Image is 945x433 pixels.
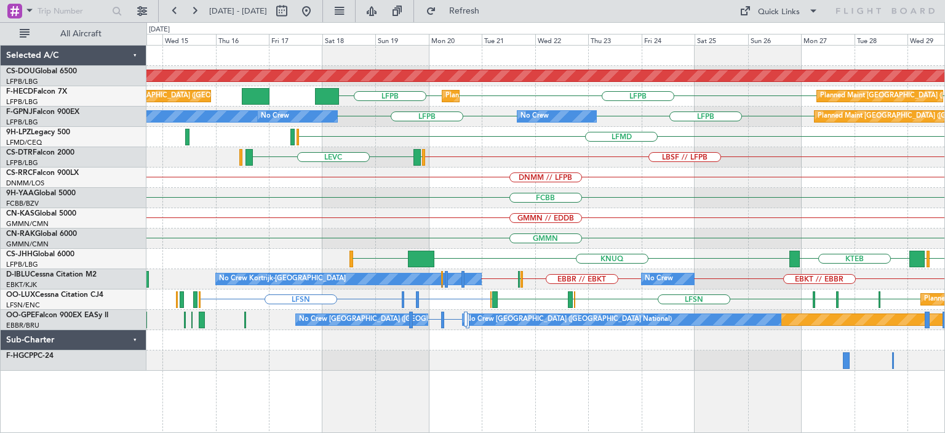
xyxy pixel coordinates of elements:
[32,30,130,38] span: All Aircraft
[322,34,376,45] div: Sat 18
[6,108,33,116] span: F-GPNJ
[439,7,490,15] span: Refresh
[219,270,346,288] div: No Crew Kortrijk-[GEOGRAPHIC_DATA]
[269,34,322,45] div: Fri 17
[6,68,77,75] a: CS-DOUGlobal 6500
[6,210,76,217] a: CN-KASGlobal 5000
[6,352,33,360] span: F-HGCP
[758,6,800,18] div: Quick Links
[6,138,42,147] a: LFMD/CEQ
[6,301,40,310] a: LFSN/ENC
[6,260,38,269] a: LFPB/LBG
[6,240,49,249] a: GMMN/CMN
[6,312,108,319] a: OO-GPEFalcon 900EX EASy II
[299,310,505,329] div: No Crew [GEOGRAPHIC_DATA] ([GEOGRAPHIC_DATA] National)
[6,88,67,95] a: F-HECDFalcon 7X
[6,158,38,168] a: LFPB/LBG
[6,68,35,75] span: CS-DOU
[855,34,908,45] div: Tue 28
[6,190,76,197] a: 9H-YAAGlobal 5000
[6,230,35,238] span: CN-RAK
[6,129,70,136] a: 9H-LPZLegacy 500
[588,34,642,45] div: Thu 23
[6,271,30,278] span: D-IBLU
[6,97,38,107] a: LFPB/LBG
[6,321,39,330] a: EBBR/BRU
[445,87,639,105] div: Planned Maint [GEOGRAPHIC_DATA] ([GEOGRAPHIC_DATA])
[6,210,34,217] span: CN-KAS
[6,352,54,360] a: F-HGCPPC-24
[6,77,38,86] a: LFPB/LBG
[73,87,266,105] div: Planned Maint [GEOGRAPHIC_DATA] ([GEOGRAPHIC_DATA])
[14,24,134,44] button: All Aircraft
[482,34,535,45] div: Tue 21
[6,291,103,299] a: OO-LUXCessna Citation CJ4
[38,2,108,20] input: Trip Number
[216,34,269,45] div: Thu 16
[748,34,802,45] div: Sun 26
[6,312,35,319] span: OO-GPE
[6,149,74,156] a: CS-DTRFalcon 2000
[149,25,170,35] div: [DATE]
[6,179,44,188] a: DNMM/LOS
[261,107,289,126] div: No Crew
[6,199,39,208] a: FCBB/BZV
[6,169,79,177] a: CS-RRCFalcon 900LX
[645,270,673,288] div: No Crew
[6,149,33,156] span: CS-DTR
[375,34,429,45] div: Sun 19
[6,169,33,177] span: CS-RRC
[6,129,31,136] span: 9H-LPZ
[6,118,38,127] a: LFPB/LBG
[162,34,216,45] div: Wed 15
[6,190,34,197] span: 9H-YAA
[6,108,79,116] a: F-GPNJFalcon 900EX
[520,107,549,126] div: No Crew
[6,88,33,95] span: F-HECD
[429,34,482,45] div: Mon 20
[6,291,35,299] span: OO-LUX
[420,1,494,21] button: Refresh
[6,230,77,238] a: CN-RAKGlobal 6000
[535,34,589,45] div: Wed 22
[6,219,49,229] a: GMMN/CMN
[6,271,97,278] a: D-IBLUCessna Citation M2
[733,1,824,21] button: Quick Links
[695,34,748,45] div: Sat 25
[6,280,37,289] a: EBKT/KJK
[801,34,855,45] div: Mon 27
[642,34,695,45] div: Fri 24
[6,251,33,258] span: CS-JHH
[6,251,74,258] a: CS-JHHGlobal 6000
[466,310,672,329] div: No Crew [GEOGRAPHIC_DATA] ([GEOGRAPHIC_DATA] National)
[209,6,267,17] span: [DATE] - [DATE]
